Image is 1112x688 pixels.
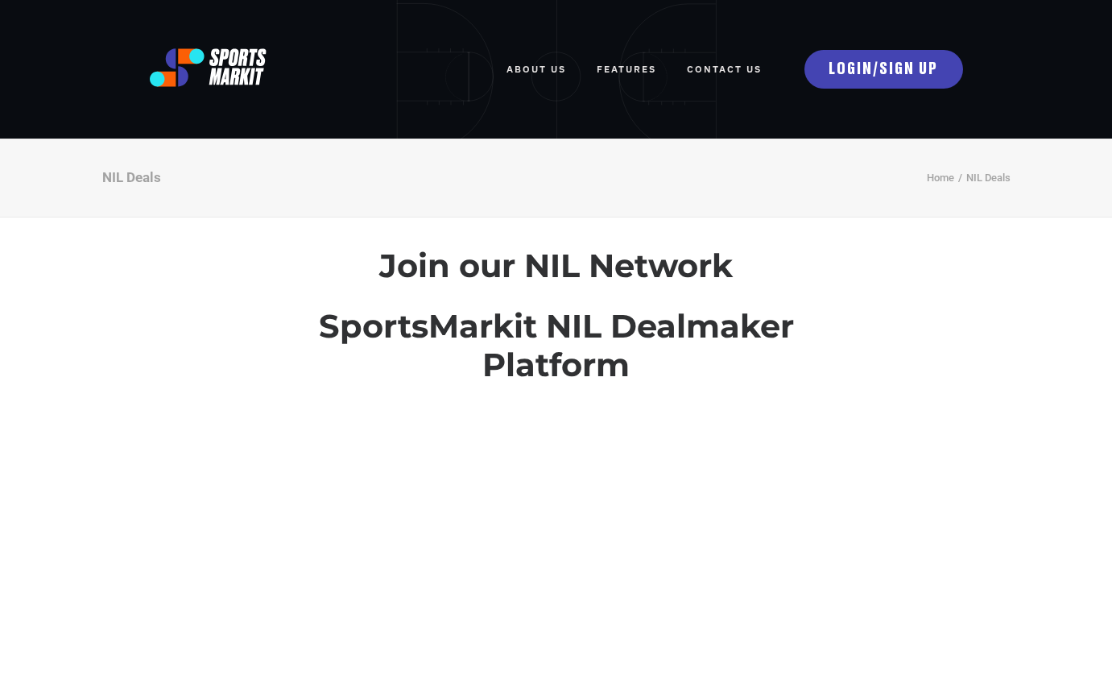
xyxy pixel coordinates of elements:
h2: SportsMarkit NIL Dealmaker Platform [263,307,850,384]
a: ABOUT US [506,52,566,87]
div: NIL Deals [102,168,161,186]
li: NIL Deals [954,169,1011,188]
a: Contact Us [687,52,762,87]
img: logo [150,48,267,87]
a: FEATURES [597,52,656,87]
h2: Join our NIL Network [263,247,850,285]
a: Home [927,172,954,184]
a: LOGIN/SIGN UP [804,50,963,89]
